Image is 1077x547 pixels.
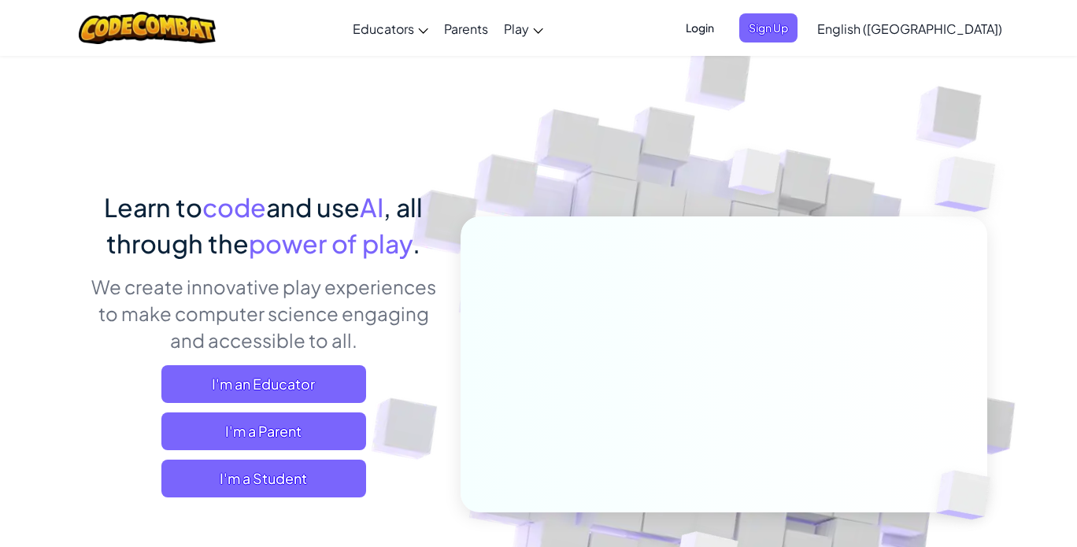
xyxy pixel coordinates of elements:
[266,191,360,223] span: and use
[496,7,551,50] a: Play
[353,20,414,37] span: Educators
[161,365,366,403] a: I'm an Educator
[360,191,383,223] span: AI
[202,191,266,223] span: code
[699,117,812,235] img: Overlap cubes
[161,412,366,450] a: I'm a Parent
[413,227,420,259] span: .
[436,7,496,50] a: Parents
[104,191,202,223] span: Learn to
[79,12,217,44] img: CodeCombat logo
[161,460,366,497] button: I'm a Student
[739,13,798,43] button: Sign Up
[90,273,437,353] p: We create innovative play experiences to make computer science engaging and accessible to all.
[809,7,1010,50] a: English ([GEOGRAPHIC_DATA])
[676,13,724,43] button: Login
[817,20,1002,37] span: English ([GEOGRAPHIC_DATA])
[504,20,529,37] span: Play
[249,227,413,259] span: power of play
[345,7,436,50] a: Educators
[903,118,1039,251] img: Overlap cubes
